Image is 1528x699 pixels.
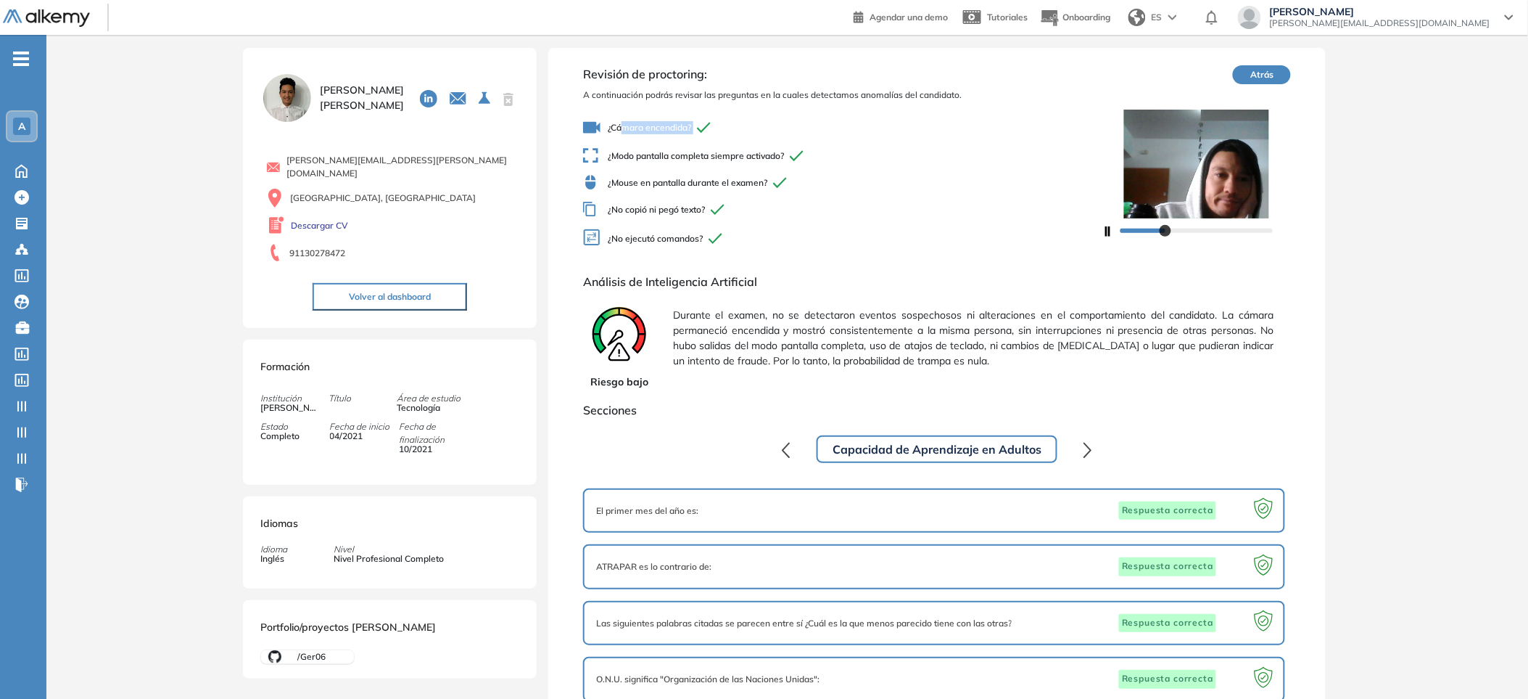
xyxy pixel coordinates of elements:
[1057,441,1060,458] div: .
[397,401,455,414] span: Tecnología
[320,83,408,113] span: [PERSON_NAME] [PERSON_NAME]
[1270,6,1490,17] span: [PERSON_NAME]
[817,436,1057,463] button: Capacidad de Aprendizaje en Adultos
[590,375,648,390] span: Riesgo bajo
[1268,532,1528,699] iframe: Chat Widget
[268,650,281,663] img: LOGO
[854,7,948,25] a: Agendar una demo
[583,89,1102,102] span: A continuación podrás revisar las preguntas en la cuales detectamos anomalías del candidato.
[260,552,287,565] span: Inglés
[260,420,329,433] span: Estado
[399,420,467,446] span: Fecha de finalización
[583,401,1291,419] span: Secciones
[260,430,318,443] span: Completo
[329,392,397,405] span: Título
[1119,614,1216,633] span: Respuesta correcta
[583,119,1102,136] span: ¿Cámara encendida?
[334,552,444,565] span: Nivel Profesional Completo
[673,302,1273,390] span: Durante el examen, no se detectaron eventos sospechosos ni alteraciones en el comportamiento del ...
[260,543,287,556] span: Idioma
[290,192,476,205] span: [GEOGRAPHIC_DATA], [GEOGRAPHIC_DATA]
[289,247,345,260] span: 91130278472
[988,12,1028,23] span: Tutoriales
[3,9,90,28] img: Logo
[583,202,1102,217] span: ¿No copió ni pegó texto?
[291,219,348,232] a: Descargar CV
[596,673,819,686] span: O.N.U. significa "Organización de las Naciones Unidas":
[1119,502,1216,520] span: Respuesta correcta
[596,617,1012,630] span: Las siguientes palabras citadas se parecen entre sí ¿Cuál es la que menos parecido tiene con las ...
[870,12,948,23] span: Agendar una demo
[583,148,1102,163] span: ¿Modo pantalla completa siempre activado?
[1119,557,1216,576] span: Respuesta correcta
[18,120,25,132] span: A
[596,504,698,518] span: El primer mes del año es:
[1040,2,1111,33] button: Onboarding
[1128,9,1146,26] img: world
[397,392,465,405] span: Área de estudio
[260,360,310,373] span: Formación
[260,517,298,530] span: Idiomas
[260,401,318,414] span: [PERSON_NAME]
[1270,17,1490,29] span: [PERSON_NAME][EMAIL_ADDRESS][DOMAIN_NAME]
[330,430,388,443] span: 04/2021
[399,443,457,456] span: 10/2021
[583,229,1102,250] span: ¿No ejecutó comandos?
[1233,65,1291,84] button: Atrás
[1152,11,1162,24] span: ES
[260,392,329,405] span: Institución
[596,560,711,573] span: ATRAPAR es lo contrario de:
[334,543,444,556] span: Nivel
[330,420,398,433] span: Fecha de inicio
[583,65,1102,83] span: Revisión de proctoring:
[1063,12,1111,23] span: Onboarding
[260,71,314,125] img: PROFILE_MENU_LOGO_USER
[313,283,467,311] button: Volver al dashboard
[286,154,519,180] span: [PERSON_NAME][EMAIL_ADDRESS][PERSON_NAME][DOMAIN_NAME]
[13,57,29,60] i: -
[1119,670,1216,689] span: Respuesta correcta
[260,621,436,634] span: Portfolio/proyectos [PERSON_NAME]
[1168,15,1177,20] img: arrow
[297,650,326,663] span: /Ger06
[583,175,1102,190] span: ¿Mouse en pantalla durante el examen?
[583,273,1291,290] span: Análisis de Inteligencia Artificial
